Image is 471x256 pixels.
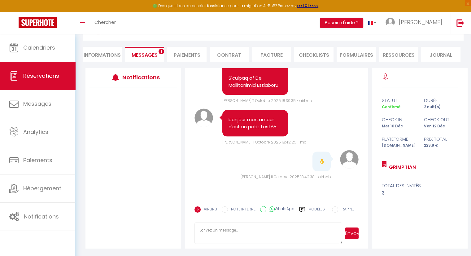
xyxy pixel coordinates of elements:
label: WhatsApp [266,206,294,213]
img: avatar.png [340,150,359,169]
a: Chercher [90,12,120,34]
div: total des invités [382,182,458,189]
span: Analytics [23,128,48,136]
a: Grimp'han [386,164,416,171]
span: Paiements [23,156,52,164]
div: Ven 12 Déc [420,123,462,129]
div: check in [377,116,420,123]
div: check out [420,116,462,123]
li: Informations [83,47,122,62]
div: durée [420,97,462,104]
li: Paiements [167,47,207,62]
label: RAPPEL [338,206,354,213]
span: [PERSON_NAME] 11 Octobre 2025 18:39:35 - airbnb [222,98,312,103]
div: statut [377,97,420,104]
div: 2 nuit(s) [420,104,462,110]
span: Chercher [94,19,116,25]
div: Mer 10 Déc [377,123,420,129]
img: logout [456,19,464,27]
label: Modèles [308,206,325,217]
label: AIRBNB [201,206,217,213]
li: Contrat [210,47,249,62]
div: Prix total [420,135,462,143]
li: Ressources [379,47,418,62]
label: NOTE INTERNE [228,206,255,213]
li: Facture [252,47,291,62]
span: Messages [23,100,51,108]
span: Notifications [24,213,59,220]
img: Super Booking [19,17,57,28]
span: [PERSON_NAME] 11 Octobre 2025 18:42:25 - mail [222,139,308,145]
a: >>> ICI <<<< [297,3,318,8]
span: Réservations [23,72,59,80]
span: [PERSON_NAME] 11 Octobre 2025 18:42:38 - airbnb [241,174,331,179]
li: FORMULAIRES [337,47,376,62]
div: Plateforme [377,135,420,143]
span: [PERSON_NAME] [399,18,442,26]
a: ... [PERSON_NAME] [381,12,450,34]
pre: 👌 [319,158,325,165]
div: 229.8 € [420,143,462,148]
button: Besoin d'aide ? [320,18,363,28]
pre: bonjour mon amour c'est un petit test^^ [229,116,282,130]
li: CHECKLISTS [294,47,334,62]
img: ... [386,18,395,27]
button: Envoyer [345,227,359,239]
div: 3 [382,189,458,197]
li: Journal [421,47,460,62]
span: Calendriers [23,44,55,51]
div: [DOMAIN_NAME] [377,143,420,148]
span: 1 [159,49,164,54]
span: Hébergement [23,184,61,192]
span: Confirmé [382,104,400,109]
span: Messages [132,51,158,59]
img: avatar.png [194,108,213,127]
h3: Notifications [122,70,159,84]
